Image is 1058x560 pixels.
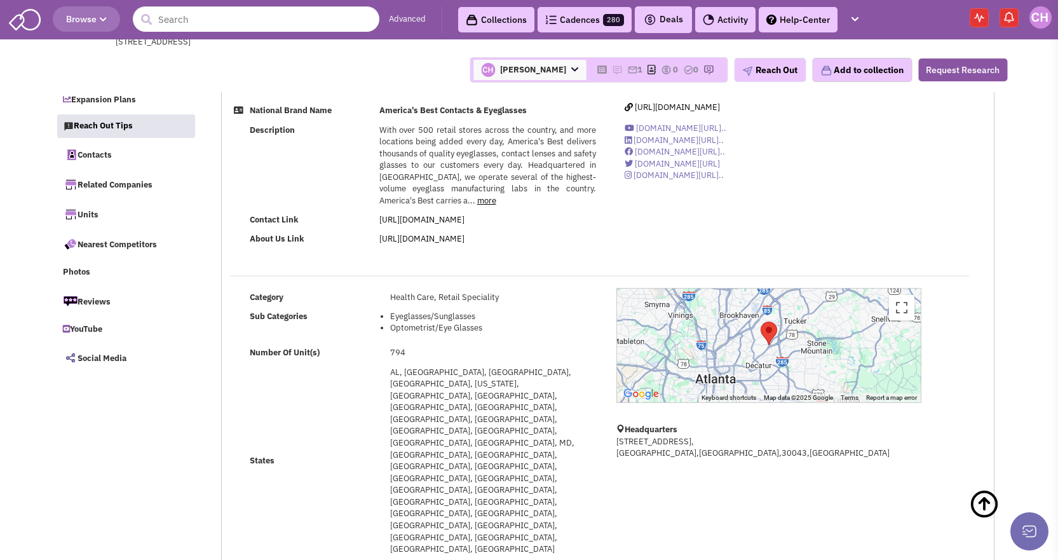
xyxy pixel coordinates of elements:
[673,64,678,75] span: 0
[742,66,752,76] img: plane.png
[133,6,379,32] input: Search
[538,7,632,32] a: Cadences280
[250,311,308,322] b: Sub Categories
[703,65,714,75] img: research-icon.png
[66,13,107,25] span: Browse
[625,170,724,181] a: [DOMAIN_NAME][URL]..
[620,386,662,402] img: Google
[545,15,557,24] img: Cadences_logo.png
[702,393,756,402] button: Keyboard shortcuts
[625,123,726,133] a: [DOMAIN_NAME][URL]..
[625,135,724,146] a: [DOMAIN_NAME][URL]..
[250,292,283,303] b: Category
[693,64,698,75] span: 0
[9,6,41,31] img: SmartAdmin
[820,65,832,76] img: icon-collection-lavender.png
[481,63,495,77] img: kcP6dnMC3UaeMqgAzfdhLA.png
[703,14,714,25] img: Activity.png
[57,318,195,342] a: YouTube
[250,125,295,135] b: Description
[635,158,720,169] span: [DOMAIN_NAME][URL]
[627,65,637,75] img: icon-email-active-16.png
[625,424,677,435] b: Headquarters
[644,12,656,27] img: icon-deals.svg
[625,146,725,157] a: [DOMAIN_NAME][URL]..
[386,288,600,307] td: Health Care, Retail Speciality
[57,141,195,168] a: Contacts
[379,125,596,206] span: With over 500 retail stores across the country, and more locations being added every day, America...
[636,123,726,133] span: [DOMAIN_NAME][URL]..
[458,7,534,32] a: Collections
[625,158,720,169] a: [DOMAIN_NAME][URL]
[379,105,527,116] b: America's Best Contacts & Eyeglasses
[634,135,724,146] span: [DOMAIN_NAME][URL]..
[603,14,624,26] span: 280
[612,65,622,75] img: icon-note.png
[683,65,693,75] img: TaskCount.png
[250,347,320,358] b: Number Of Unit(s)
[616,436,921,460] p: [STREET_ADDRESS], [GEOGRAPHIC_DATA],[GEOGRAPHIC_DATA],30043,[GEOGRAPHIC_DATA]
[841,394,858,401] a: Terms (opens in new tab)
[379,214,465,225] a: [URL][DOMAIN_NAME]
[889,295,914,320] button: Toggle fullscreen view
[57,288,195,315] a: Reviews
[1029,6,1052,29] img: Colin Hodgson
[466,14,478,26] img: icon-collection-lavender-black.svg
[379,233,465,244] a: [URL][DOMAIN_NAME]
[866,394,917,401] a: Report a map error
[250,233,304,244] b: About Us Link
[661,65,671,75] img: icon-dealamount.png
[57,88,195,113] a: Expansion Plans
[637,64,642,75] span: 1
[764,394,833,401] span: Map data ©2025 Google
[250,214,299,225] b: Contact Link
[766,15,777,25] img: help.png
[57,201,195,228] a: Units
[250,105,332,116] b: National Brand Name
[969,476,1033,559] a: Back To Top
[734,58,806,82] button: Reach Out
[695,7,756,32] a: Activity
[759,7,838,32] a: Help-Center
[57,345,195,371] a: Social Media
[389,13,426,25] a: Advanced
[386,344,600,363] td: 794
[918,58,1007,81] button: Request Research
[473,60,586,80] span: [PERSON_NAME]
[635,146,725,157] span: [DOMAIN_NAME][URL]..
[386,363,600,559] td: AL, [GEOGRAPHIC_DATA], [GEOGRAPHIC_DATA], [GEOGRAPHIC_DATA], [US_STATE], [GEOGRAPHIC_DATA], [GEOG...
[57,231,195,257] a: Nearest Competitors
[635,102,720,113] span: [URL][DOMAIN_NAME]
[250,455,275,466] b: States
[477,195,496,206] a: more
[625,102,720,113] a: [URL][DOMAIN_NAME]
[57,114,196,139] a: Reach Out Tips
[634,170,724,181] span: [DOMAIN_NAME][URL]..
[644,13,683,25] span: Deals
[53,6,120,32] button: Browse
[761,322,777,345] div: America&#39;s Best Contacts &amp; Eyeglasses
[812,58,912,82] button: Add to collection
[620,386,662,402] a: Open this area in Google Maps (opens a new window)
[57,171,195,198] a: Related Companies
[116,36,447,48] div: [STREET_ADDRESS]
[390,322,596,334] li: Optometrist/Eye Glasses
[640,11,687,28] button: Deals
[57,261,195,285] a: Photos
[390,311,596,323] li: Eyeglasses/Sunglasses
